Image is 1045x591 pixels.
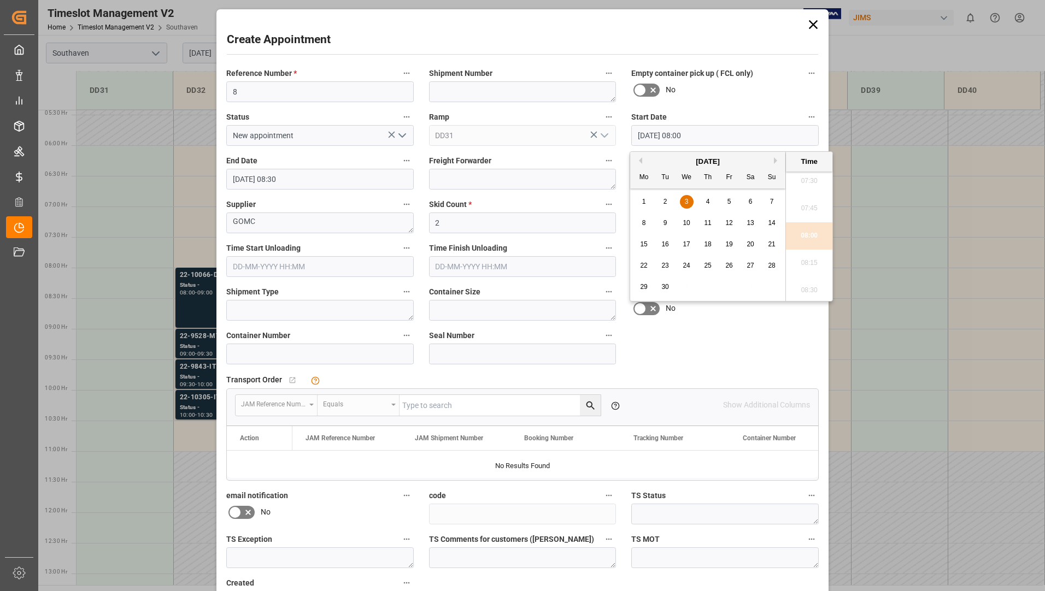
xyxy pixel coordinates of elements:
button: email notification [400,488,414,503]
span: 2 [664,198,667,205]
div: Choose Monday, September 22nd, 2025 [637,259,651,273]
span: Ramp [429,111,449,123]
div: Choose Sunday, September 28th, 2025 [765,259,779,273]
span: Freight Forwarder [429,155,491,167]
textarea: GOMC [226,212,414,233]
div: Choose Wednesday, September 10th, 2025 [680,216,694,230]
button: TS Comments for customers ([PERSON_NAME]) [602,532,616,546]
span: Container Number [226,330,290,341]
div: Choose Saturday, September 27th, 2025 [744,259,758,273]
div: Choose Saturday, September 13th, 2025 [744,216,758,230]
input: DD-MM-YYYY HH:MM [226,256,414,277]
div: Choose Tuesday, September 23rd, 2025 [659,259,672,273]
span: email notification [226,490,288,501]
button: open menu [393,127,409,144]
div: We [680,171,694,185]
span: 18 [704,240,711,248]
span: 13 [747,219,754,227]
button: Created [400,576,414,590]
button: Time Finish Unloading [602,241,616,255]
div: Choose Thursday, September 18th, 2025 [701,238,715,251]
button: End Date [400,153,414,168]
span: 4 [706,198,710,205]
span: 12 [725,219,732,227]
span: Shipment Type [226,286,279,298]
div: Choose Thursday, September 11th, 2025 [701,216,715,230]
span: 1 [642,198,646,205]
div: Choose Saturday, September 20th, 2025 [744,238,758,251]
button: Previous Month [636,157,642,164]
div: Mo [637,171,651,185]
div: Choose Monday, September 29th, 2025 [637,280,651,294]
div: Choose Monday, September 8th, 2025 [637,216,651,230]
button: open menu [596,127,612,144]
span: 9 [664,219,667,227]
span: Status [226,111,249,123]
button: TS Exception [400,532,414,546]
button: TS MOT [805,532,819,546]
span: 5 [727,198,731,205]
span: Booking Number [524,434,573,442]
span: 8 [642,219,646,227]
div: Action [240,434,259,442]
div: month 2025-09 [633,191,783,298]
span: 16 [661,240,668,248]
button: code [602,488,616,503]
div: Tu [659,171,672,185]
button: search button [580,395,601,416]
span: JAM Reference Number [306,434,375,442]
span: Skid Count [429,199,472,210]
button: Seal Number [602,328,616,342]
span: Empty container pick up ( FCL only) [631,68,753,79]
div: Choose Wednesday, September 24th, 2025 [680,259,694,273]
div: Su [765,171,779,185]
span: Shipment Number [429,68,492,79]
button: TS Status [805,488,819,503]
span: 29 [640,283,647,291]
div: Choose Sunday, September 21st, 2025 [765,238,779,251]
span: 19 [725,240,732,248]
span: TS Status [631,490,666,501]
button: Status [400,110,414,124]
button: Container Size [602,285,616,299]
div: Choose Tuesday, September 16th, 2025 [659,238,672,251]
span: Time Start Unloading [226,243,301,254]
div: Fr [723,171,736,185]
span: Seal Number [429,330,474,341]
button: Shipment Number [602,66,616,80]
span: End Date [226,155,257,167]
span: Transport Order [226,374,282,386]
div: Choose Wednesday, September 17th, 2025 [680,238,694,251]
button: Shipment Type [400,285,414,299]
span: code [429,490,446,501]
span: 17 [683,240,690,248]
div: Choose Sunday, September 14th, 2025 [765,216,779,230]
input: Type to search/select [429,125,617,146]
span: 20 [747,240,754,248]
input: DD-MM-YYYY HH:MM [631,125,819,146]
input: DD-MM-YYYY HH:MM [226,169,414,190]
button: Time Start Unloading [400,241,414,255]
button: Supplier [400,197,414,211]
div: Choose Thursday, September 25th, 2025 [701,259,715,273]
span: TS Exception [226,534,272,545]
span: 23 [661,262,668,269]
span: 24 [683,262,690,269]
span: Container Number [743,434,796,442]
div: Choose Tuesday, September 30th, 2025 [659,280,672,294]
span: Time Finish Unloading [429,243,507,254]
span: 6 [749,198,753,205]
div: Sa [744,171,758,185]
div: Choose Friday, September 5th, 2025 [723,195,736,209]
button: Container Number [400,328,414,342]
h2: Create Appointment [227,31,331,49]
span: 22 [640,262,647,269]
div: [DATE] [630,156,785,167]
div: Choose Monday, September 15th, 2025 [637,238,651,251]
div: Choose Friday, September 19th, 2025 [723,238,736,251]
span: 26 [725,262,732,269]
span: 11 [704,219,711,227]
button: Start Date [805,110,819,124]
span: 21 [768,240,775,248]
span: No [261,506,271,518]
